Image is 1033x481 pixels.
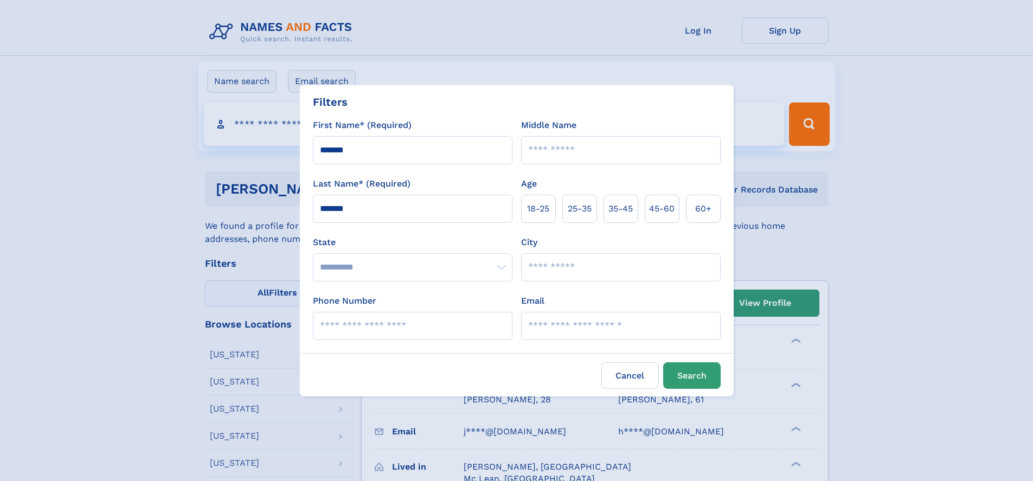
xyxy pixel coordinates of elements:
[649,202,675,215] span: 45‑60
[521,236,537,249] label: City
[313,177,410,190] label: Last Name* (Required)
[527,202,549,215] span: 18‑25
[608,202,633,215] span: 35‑45
[521,119,576,132] label: Middle Name
[695,202,711,215] span: 60+
[521,177,537,190] label: Age
[313,119,412,132] label: First Name* (Required)
[601,362,659,389] label: Cancel
[313,94,348,110] div: Filters
[521,294,544,307] label: Email
[663,362,721,389] button: Search
[313,294,376,307] label: Phone Number
[313,236,512,249] label: State
[568,202,592,215] span: 25‑35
